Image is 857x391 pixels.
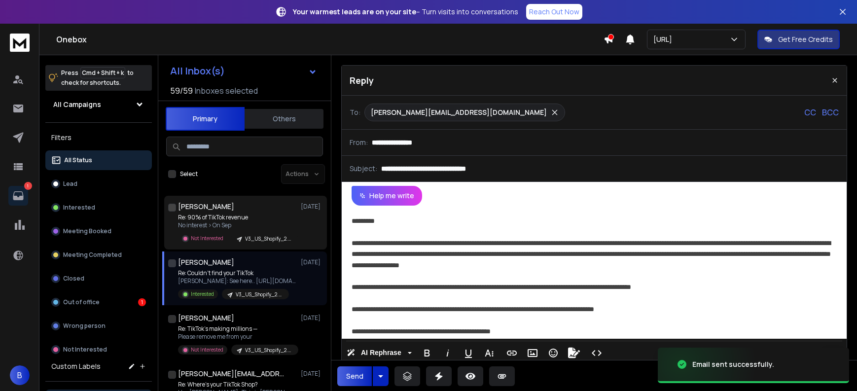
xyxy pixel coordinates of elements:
[350,73,374,87] p: Reply
[345,343,414,363] button: AI Rephrase
[45,95,152,114] button: All Campaigns
[178,269,296,277] p: Re: Couldn’t find your TikTok
[195,85,258,97] h3: Inboxes selected
[162,61,325,81] button: All Inbox(s)
[480,343,499,363] button: More Text
[350,107,360,117] p: To:
[61,68,134,88] p: Press to check for shortcuts.
[64,156,92,164] p: All Status
[502,343,521,363] button: Insert Link (⌘K)
[178,257,234,267] h1: [PERSON_NAME]
[587,343,606,363] button: Code View
[53,100,101,109] h1: All Campaigns
[692,359,774,369] div: Email sent successfully.
[371,107,547,117] p: [PERSON_NAME][EMAIL_ADDRESS][DOMAIN_NAME]
[757,30,840,49] button: Get Free Credits
[418,343,436,363] button: Bold (⌘B)
[45,198,152,217] button: Interested
[8,186,28,206] a: 1
[337,366,372,386] button: Send
[438,343,457,363] button: Italic (⌘I)
[359,349,403,357] span: AI Rephrase
[10,34,30,52] img: logo
[191,346,223,354] p: Not Interested
[293,7,416,16] strong: Your warmest leads are on your site
[236,291,283,298] p: V3_US_Shopify_2.5M-100M-CLEANED-D2C
[63,298,100,306] p: Out of office
[170,85,193,97] span: 59 / 59
[45,292,152,312] button: Out of office1
[565,343,583,363] button: Signature
[191,235,223,242] p: Not Interested
[166,107,245,131] button: Primary
[245,235,292,243] p: V3_US_Shopify_2.5M-100M-CLEANED-D2C
[45,269,152,288] button: Closed
[178,381,296,389] p: Re: Where’s your TikTok Shop?
[293,7,518,17] p: – Turn visits into conversations
[245,108,323,130] button: Others
[301,370,323,378] p: [DATE]
[822,107,839,118] p: BCC
[352,186,422,206] button: Help me write
[178,277,296,285] p: [PERSON_NAME]: See here.. [URL][DOMAIN_NAME] Let me
[523,343,542,363] button: Insert Image (⌘P)
[63,204,95,212] p: Interested
[45,150,152,170] button: All Status
[45,221,152,241] button: Meeting Booked
[350,164,377,174] p: Subject:
[80,67,125,78] span: Cmd + Shift + k
[45,340,152,359] button: Not Interested
[45,316,152,336] button: Wrong person
[529,7,579,17] p: Reach Out Now
[138,298,146,306] div: 1
[10,365,30,385] button: B
[45,245,152,265] button: Meeting Completed
[178,369,286,379] h1: [PERSON_NAME][EMAIL_ADDRESS][DOMAIN_NAME]
[180,170,198,178] label: Select
[178,213,296,221] p: Re: 90% of TikTok revenue
[63,322,106,330] p: Wrong person
[245,347,292,354] p: V3_US_Shopify_2.5M-100M-CLEANED-D2C
[804,107,816,118] p: CC
[63,180,77,188] p: Lead
[56,34,604,45] h1: Onebox
[178,333,296,341] p: Please remove me from your
[459,343,478,363] button: Underline (⌘U)
[191,290,214,298] p: Interested
[350,138,368,147] p: From:
[178,202,234,212] h1: [PERSON_NAME]
[526,4,582,20] a: Reach Out Now
[63,346,107,354] p: Not Interested
[301,314,323,322] p: [DATE]
[653,35,676,44] p: [URL]
[45,174,152,194] button: Lead
[544,343,563,363] button: Emoticons
[178,325,296,333] p: Re: TikTok’s making millions —
[778,35,833,44] p: Get Free Credits
[51,361,101,371] h3: Custom Labels
[170,66,225,76] h1: All Inbox(s)
[301,203,323,211] p: [DATE]
[63,251,122,259] p: Meeting Completed
[178,221,296,229] p: No interest > On Sep
[63,227,111,235] p: Meeting Booked
[301,258,323,266] p: [DATE]
[45,131,152,144] h3: Filters
[24,182,32,190] p: 1
[178,313,234,323] h1: [PERSON_NAME]
[63,275,84,283] p: Closed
